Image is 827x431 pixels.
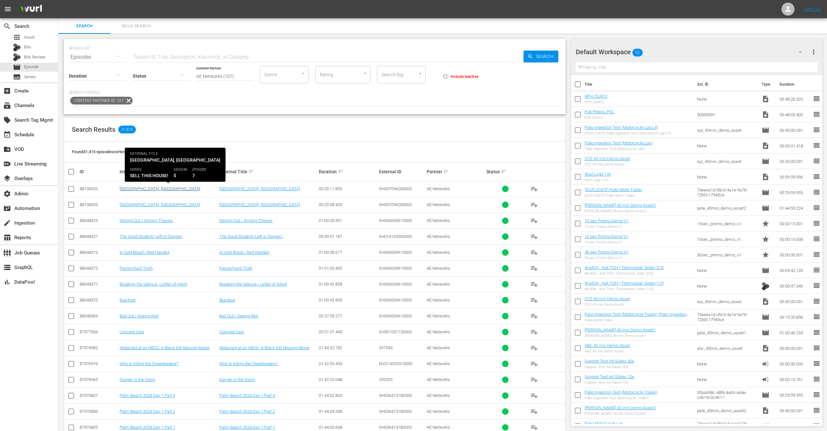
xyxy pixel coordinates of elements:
span: Search Results [72,126,115,133]
a: WurlQA - Ask TOH | Thermostat, Solar (2/3) [585,265,664,270]
span: AE Networks [427,186,450,191]
a: Danger in the Dorm [120,377,155,382]
td: 00:03:01.418 [777,138,813,154]
span: SH006609610000 [379,218,412,223]
div: 88048370 [80,298,118,302]
span: reorder [813,344,821,352]
div: Pako Moto-Trailer [585,318,692,322]
td: 00:00:15.001 [777,216,813,231]
a: Pako Ingestion Test (Motorcycle Lap) [585,141,653,145]
button: Search [523,51,558,62]
div: External Title [219,168,317,176]
div: 00:59:51.187 [319,234,377,239]
a: 30 sec Promo Demo V1 [585,250,628,254]
span: AE Networks [427,377,450,382]
a: Blackout [120,298,136,302]
div: External ID [379,169,425,174]
span: sort [338,169,343,175]
span: SH014165360000 [379,234,412,239]
span: playlist_add [530,280,538,288]
span: Bits [24,44,31,50]
div: [PERSON_NAME] 45 min Demo Asset1 [585,334,656,338]
a: In Cold Blood / Red Handed [219,250,269,255]
span: more_vert [810,48,818,56]
span: Episode [762,189,769,196]
div: ID [80,169,118,174]
td: 73eeea1d-d5c0-4a1e-9a76-72b0c17945ce [694,185,759,200]
span: Bits Review [24,54,45,60]
td: None [694,138,759,154]
a: Who Is Killing the Cheerleaders? [120,361,178,366]
a: ABC 45 min Demo Asset [585,343,630,348]
td: 00:29:59.955 [777,185,813,200]
span: reorder [813,204,821,212]
div: 88048372 [80,266,118,271]
span: playlist_add [530,312,538,320]
span: reorder [813,251,821,258]
span: SH007096280000 [379,186,412,191]
a: [PERSON_NAME] 45 min Demo Asset2 [585,203,656,208]
span: VOD [3,145,11,153]
span: Promo [762,220,769,228]
span: sort [248,169,254,175]
a: Palm Beach 2024 Day 1 Part 3 [120,393,175,398]
span: reorder [813,126,821,134]
span: playlist_add [530,201,538,209]
a: Concept Cars [120,329,144,334]
span: Bits [762,281,769,290]
div: Internal Title [120,168,217,176]
td: 00:00:10.008 [777,231,813,247]
div: (DUPLICATE) Pako Moto-Trailer [585,193,642,198]
a: Palm Beach 2024 Day 1 Part 1 [120,425,175,430]
td: 00:45:00.031 [777,154,813,169]
td: xyz_45min_demo_asset [694,294,759,309]
div: XYZ 45 min Demo Asset [585,302,630,307]
a: 10 sec Promo Demo V1 [585,234,628,239]
div: Episodes [69,48,126,66]
button: playlist_add [526,197,542,213]
span: Video [762,95,769,103]
button: playlist_add [526,245,542,260]
span: reorder [813,235,821,243]
span: reorder [813,297,821,305]
span: sort [148,169,153,175]
span: Asset [24,34,35,41]
span: playlist_add [530,360,538,368]
span: menu [4,5,12,13]
a: Palm Beach 2024 Day 1 Part 2 [120,409,175,414]
div: 87976965 [80,377,118,382]
div: 87976976 [80,361,118,366]
span: AE Networks [427,298,450,302]
span: reorder [813,110,821,118]
span: Content Partner ID: 107 [70,97,125,105]
span: Episode [762,204,769,212]
button: playlist_add [526,277,542,292]
span: Episode [762,313,769,321]
span: SH006609610000 [379,314,412,318]
span: Live Streaming [3,160,11,168]
td: 01:00:46.259 [777,325,813,340]
a: APH_OU812 [585,94,607,99]
a: XYZ 45 min Demo Asset [585,156,630,161]
span: playlist_add [530,376,538,384]
span: reorder [813,360,821,367]
button: playlist_add [526,372,542,388]
span: reorder [813,266,821,274]
td: 00:09:42.120 [777,263,813,278]
a: Abducted at an HBCU: A Black Girl Missing Movie [219,345,309,350]
button: playlist_add [526,261,542,276]
span: AE Networks [427,345,450,350]
span: Episode [762,126,769,134]
a: XYZ 45 min Demo Asset [585,296,630,301]
span: Video [762,111,769,118]
span: Automation [3,204,11,212]
p: Search Filters: [69,90,561,95]
td: 00:45:00.031 [777,122,813,138]
span: reorder [813,142,821,149]
a: Blackout [219,298,235,302]
span: Include Inactive [451,74,478,80]
a: Sign Out [804,6,821,12]
span: reorder [813,95,821,103]
a: The Good Student/ Left in Danger/ [DEMOGRAPHIC_DATA] On A Bridge [120,234,185,244]
span: 22 [632,46,643,59]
